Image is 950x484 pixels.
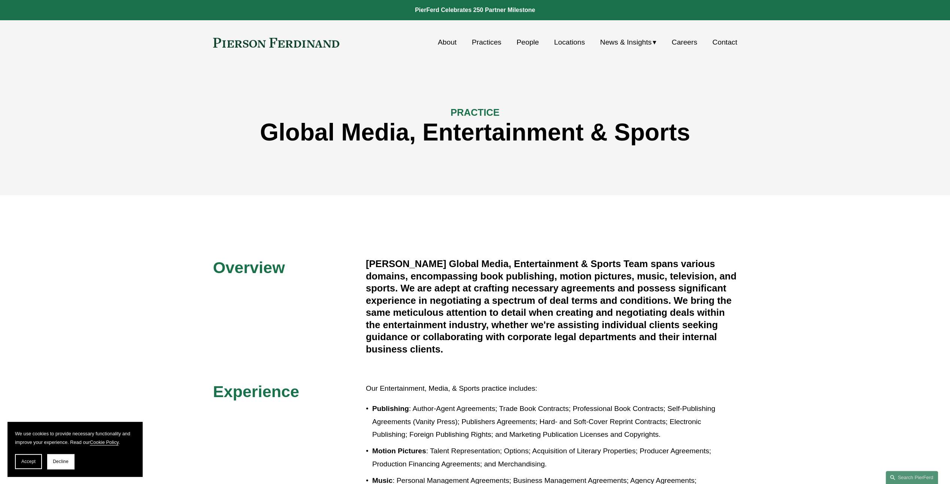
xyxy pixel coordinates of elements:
p: : Author-Agent Agreements; Trade Book Contracts; Professional Book Contracts; Self-Publishing Agr... [372,402,737,441]
p: Our Entertainment, Media, & Sports practice includes: [366,382,737,395]
p: : Talent Representation; Options; Acquisition of Literary Properties; Producer Agreements; Produc... [372,445,737,471]
h1: Global Media, Entertainment & Sports [213,119,737,146]
span: News & Insights [600,36,652,49]
a: People [516,35,539,49]
strong: Publishing [372,405,409,412]
span: Overview [213,258,285,276]
button: Accept [15,454,42,469]
a: Cookie Policy [90,439,119,445]
button: Decline [47,454,74,469]
span: PRACTICE [450,107,500,118]
span: Experience [213,382,299,400]
a: About [438,35,456,49]
a: Locations [554,35,585,49]
h4: [PERSON_NAME] Global Media, Entertainment & Sports Team spans various domains, encompassing book ... [366,258,737,355]
p: We use cookies to provide necessary functionality and improve your experience. Read our . [15,429,135,447]
a: Contact [712,35,737,49]
span: Accept [21,459,36,464]
a: Search this site [886,471,938,484]
a: Practices [472,35,501,49]
strong: Motion Pictures [372,447,426,455]
a: Careers [672,35,697,49]
a: folder dropdown [600,35,656,49]
section: Cookie banner [7,422,142,477]
span: Decline [53,459,69,464]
